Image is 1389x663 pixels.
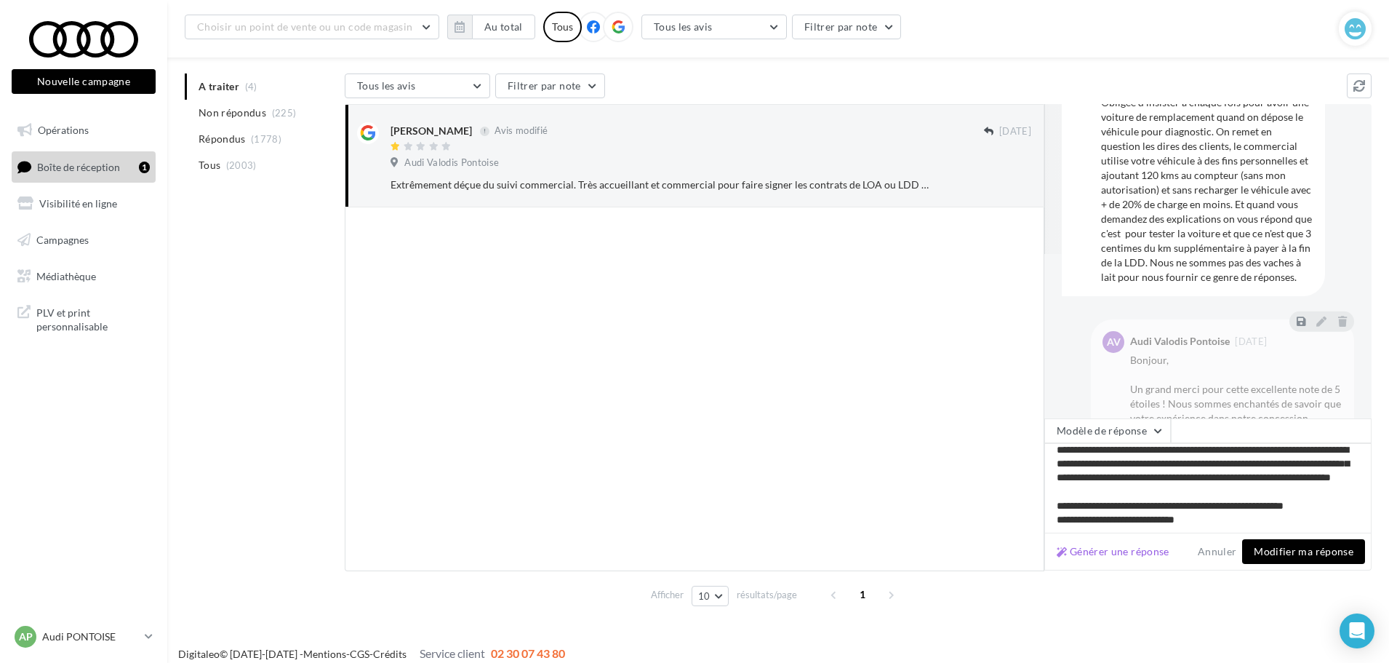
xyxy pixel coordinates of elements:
a: Visibilité en ligne [9,188,159,219]
span: Audi Valodis Pontoise [404,156,499,170]
span: AV [1107,335,1121,349]
span: Médiathèque [36,269,96,282]
div: Extrêmement déçue du suivi commercial. Très accueillant et commercial pour faire signer les contr... [391,178,937,192]
button: Au total [472,15,535,39]
div: Bonjour, Un grand merci pour cette excellente note de 5 étoiles ! Nous sommes enchantés de savoir... [1130,353,1342,528]
a: Digitaleo [178,648,220,660]
a: CGS [350,648,369,660]
span: AP [19,630,33,644]
button: Au total [447,15,535,39]
span: 02 30 07 43 80 [491,646,565,660]
a: PLV et print personnalisable [9,297,159,340]
button: Générer une réponse [1051,543,1175,560]
a: Médiathèque [9,261,159,292]
button: Tous les avis [641,15,787,39]
span: (2003) [226,159,257,171]
span: PLV et print personnalisable [36,303,150,334]
span: (225) [272,107,297,119]
button: Tous les avis [345,74,490,98]
p: Audi PONTOISE [42,630,139,644]
button: Annuler [1192,543,1242,560]
a: Opérations [9,115,159,146]
button: Modèle de réponse [1044,418,1171,443]
button: Choisir un point de vente ou un code magasin [185,15,439,39]
span: 1 [851,583,874,606]
span: [DATE] [999,125,1031,138]
span: Opérations [38,124,89,136]
a: Mentions [303,648,346,660]
button: Filtrer par note [495,74,605,98]
div: Open Intercom Messenger [1340,614,1374,648]
a: Campagnes [9,225,159,255]
div: Tous [543,12,582,42]
span: Choisir un point de vente ou un code magasin [197,20,412,33]
span: résultats/page [737,588,797,602]
span: Service client [420,646,485,660]
a: Boîte de réception1 [9,151,159,183]
span: Campagnes [36,234,89,246]
span: Boîte de réception [37,160,120,172]
button: Modifier ma réponse [1242,539,1365,564]
span: Avis modifié [495,125,548,137]
button: Nouvelle campagne [12,69,156,94]
button: Filtrer par note [792,15,902,39]
button: 10 [692,586,729,606]
span: (1778) [251,133,281,145]
span: 10 [698,590,710,602]
span: Répondus [199,132,246,146]
span: Tous les avis [654,20,713,33]
a: AP Audi PONTOISE [12,623,156,651]
div: 1 [139,162,150,173]
span: © [DATE]-[DATE] - - - [178,648,565,660]
div: Extrêmement déçue du suivi commercial. Très accueillant et commercial pour faire signer les contr... [1101,37,1313,285]
div: [PERSON_NAME] [391,124,472,138]
span: Visibilité en ligne [39,197,117,210]
div: Audi Valodis Pontoise [1130,336,1230,346]
span: [DATE] [1235,337,1267,346]
span: Non répondus [199,106,266,120]
span: Afficher [651,588,684,602]
span: Tous les avis [357,79,416,92]
a: Crédits [373,648,407,660]
span: Tous [199,158,220,172]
